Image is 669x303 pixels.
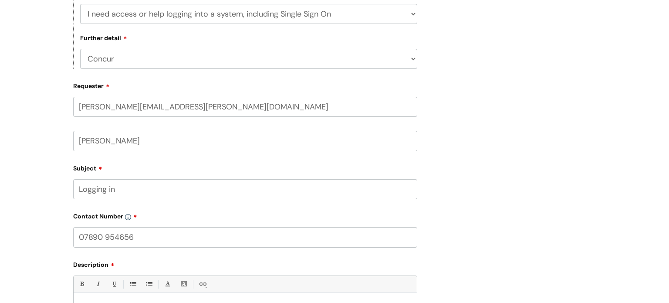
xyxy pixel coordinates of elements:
label: Description [73,258,417,269]
a: Underline(Ctrl-U) [108,279,119,289]
label: Requester [73,79,417,90]
a: • Unordered List (Ctrl-Shift-7) [127,279,138,289]
label: Subject [73,162,417,172]
a: Link [197,279,208,289]
input: Your Name [73,131,417,151]
a: Font Color [162,279,173,289]
img: info-icon.svg [125,214,131,220]
a: Bold (Ctrl-B) [76,279,87,289]
label: Contact Number [73,210,417,220]
input: Email [73,97,417,117]
a: Italic (Ctrl-I) [92,279,103,289]
label: Further detail [80,33,127,42]
a: Back Color [178,279,189,289]
a: 1. Ordered List (Ctrl-Shift-8) [143,279,154,289]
